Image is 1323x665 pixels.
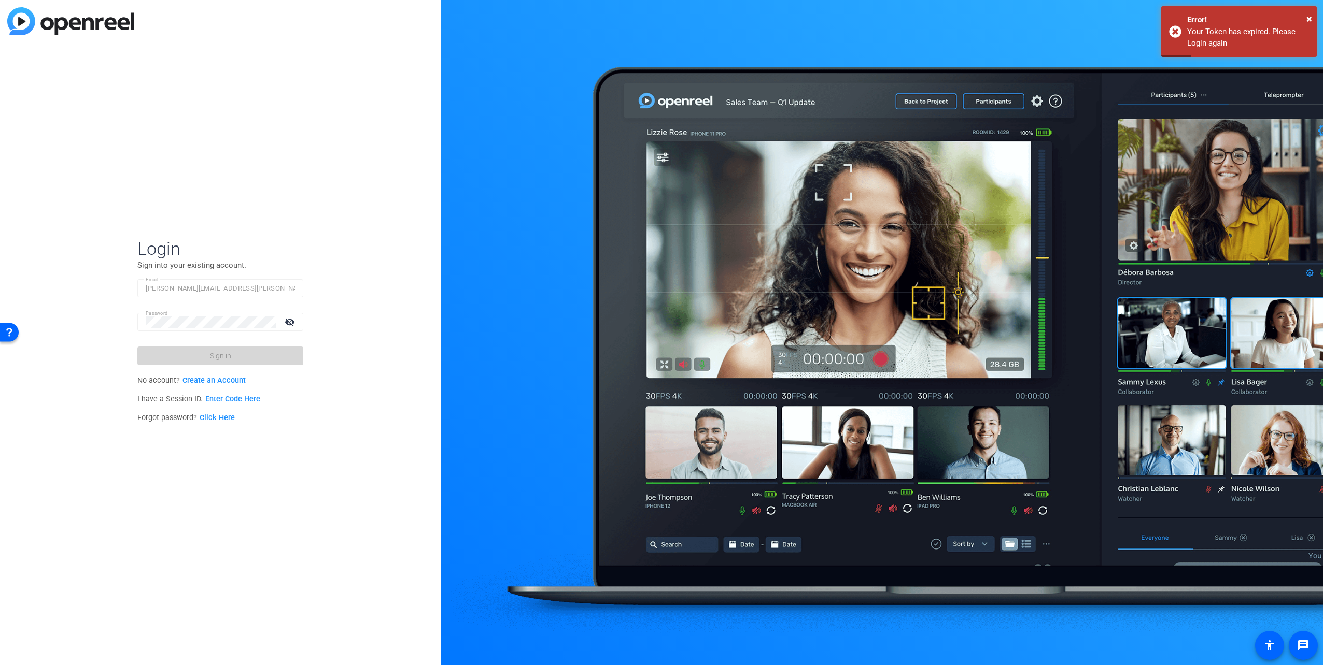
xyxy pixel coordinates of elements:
p: Sign into your existing account. [137,259,303,271]
mat-icon: message [1297,639,1310,652]
img: blue-gradient.svg [7,7,134,35]
mat-label: Email [146,277,159,282]
div: Your Token has expired. Please Login again [1187,26,1309,49]
a: Click Here [200,413,235,422]
input: Enter Email Address [146,282,295,295]
span: I have a Session ID. [137,395,260,403]
mat-icon: accessibility [1263,639,1276,652]
span: Forgot password? [137,413,235,422]
mat-label: Password [146,310,168,316]
button: Close [1306,11,1312,26]
a: Enter Code Here [205,395,260,403]
div: Error! [1187,14,1309,26]
span: × [1306,12,1312,25]
mat-icon: visibility_off [278,314,303,329]
span: Login [137,238,303,259]
a: Create an Account [182,376,246,385]
span: No account? [137,376,246,385]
